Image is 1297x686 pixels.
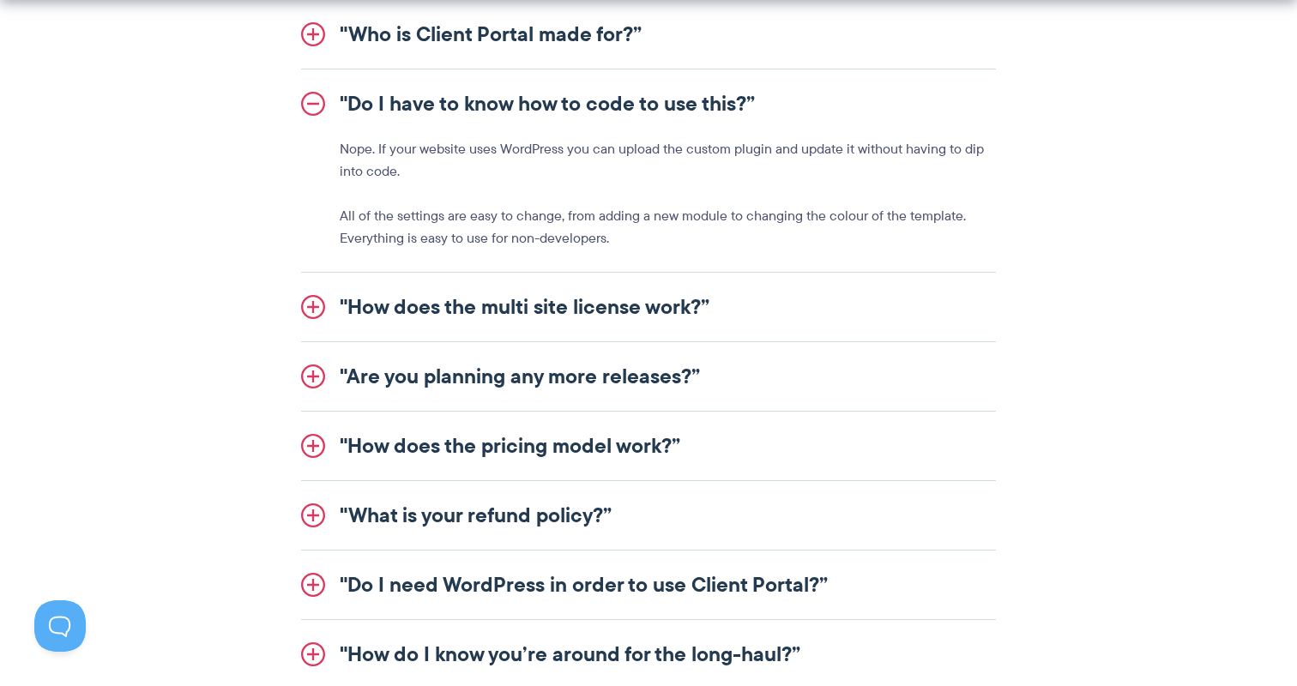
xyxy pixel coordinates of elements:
a: "How does the pricing model work?” [301,412,996,480]
p: All of the settings are easy to change, from adding a new module to changing the colour of the te... [340,205,996,250]
a: "Do I need WordPress in order to use Client Portal?” [301,551,996,619]
a: "Do I have to know how to code to use this?” [301,69,996,138]
p: Nope. If your website uses WordPress you can upload the custom plugin and update it without havin... [340,138,996,183]
iframe: Toggle Customer Support [34,600,86,652]
a: "How does the multi site license work?” [301,273,996,341]
a: "Are you planning any more releases?” [301,342,996,411]
a: "What is your refund policy?” [301,481,996,550]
